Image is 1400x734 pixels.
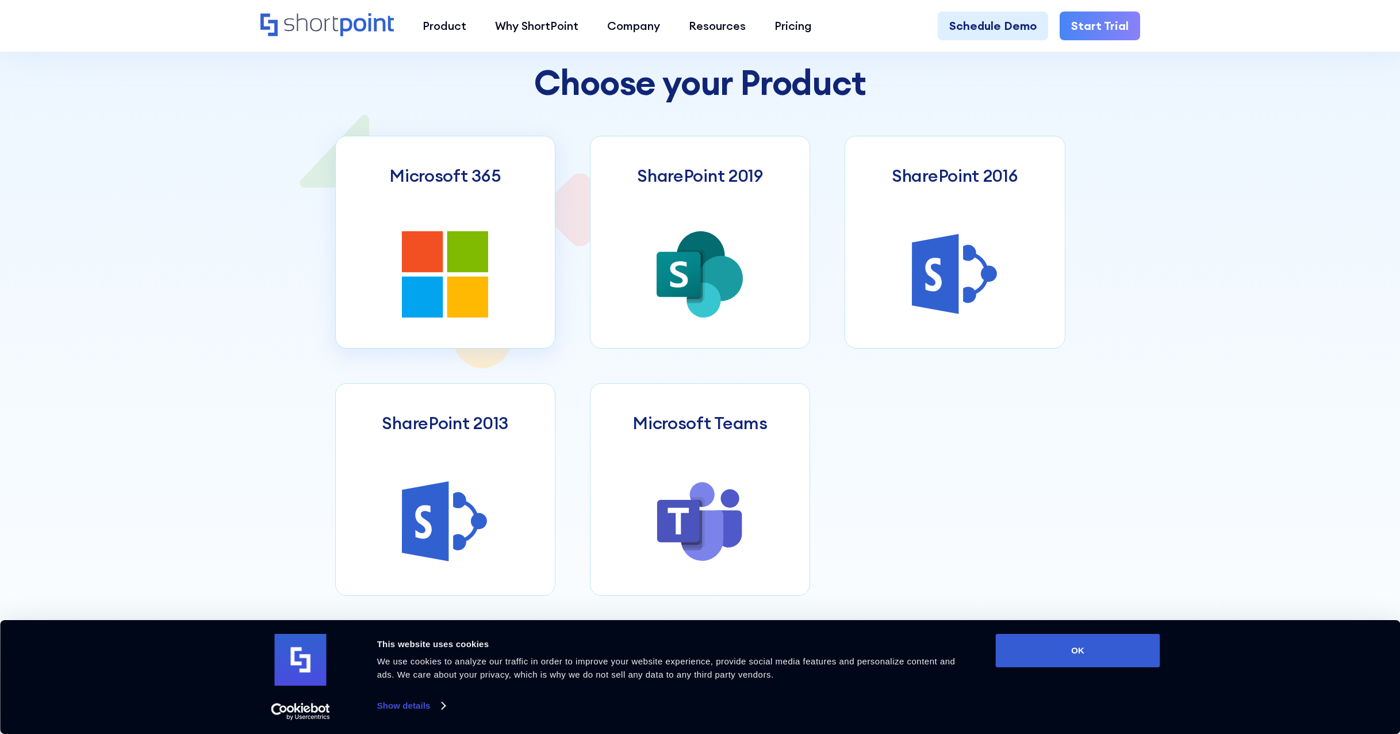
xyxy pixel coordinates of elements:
[845,136,1065,349] a: SharePoint 2016
[689,17,746,35] div: Resources
[423,17,466,35] div: Product
[632,412,768,433] h3: Microsoft Teams
[590,383,810,596] a: Microsoft Teams
[593,12,674,40] a: Company
[335,136,555,349] a: Microsoft 365
[408,12,481,40] a: Product
[1193,601,1400,734] iframe: Chat Widget
[590,136,810,349] a: SharePoint 2019
[1060,12,1140,40] a: Start Trial
[892,165,1018,186] h3: SharePoint 2016
[382,412,508,433] h3: SharePoint 2013
[335,619,1065,684] p: ShortPoint offers multiple solutions to common design problems and will work with your existing M...
[260,13,394,38] a: Home
[250,703,351,720] a: Usercentrics Cookiebot - opens in a new window
[335,383,555,596] a: SharePoint 2013
[389,165,501,186] h3: Microsoft 365
[377,697,445,714] a: Show details
[938,12,1048,40] a: Schedule Demo
[377,637,970,651] div: This website uses cookies
[377,656,956,679] span: We use cookies to analyze our traffic in order to improve your website experience, provide social...
[774,17,812,35] div: Pricing
[637,165,763,186] h3: SharePoint 2019
[481,12,593,40] a: Why ShortPoint
[674,12,760,40] a: Resources
[495,17,578,35] div: Why ShortPoint
[760,12,826,40] a: Pricing
[335,63,1065,101] h2: Choose your Product
[607,17,660,35] div: Company
[275,634,327,686] img: logo
[996,634,1160,667] button: OK
[335,40,1065,52] div: All the design tools you need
